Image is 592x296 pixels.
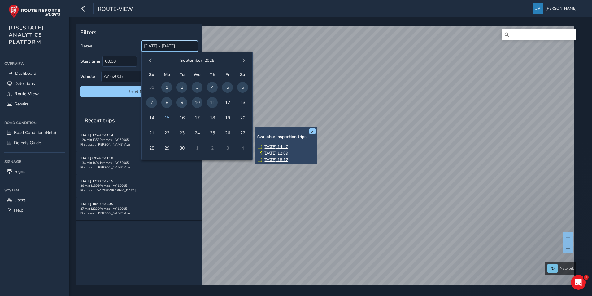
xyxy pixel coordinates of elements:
[204,57,214,63] button: 2025
[4,205,65,215] a: Help
[4,89,65,99] a: Route View
[15,197,26,203] span: Users
[237,112,248,123] span: 20
[222,128,233,138] span: 26
[146,112,157,123] span: 14
[15,81,35,87] span: Detections
[309,128,316,134] button: x
[263,144,288,150] a: [DATE] 14:47
[176,97,187,108] span: 9
[146,97,157,108] span: 7
[237,82,248,93] span: 6
[222,112,233,123] span: 19
[98,5,133,14] span: route-view
[192,112,202,123] span: 17
[207,97,218,108] span: 11
[4,118,65,128] div: Road Condition
[225,72,229,78] span: Fr
[161,128,172,138] span: 22
[164,72,170,78] span: Mo
[14,207,23,213] span: Help
[80,179,113,183] strong: [DATE] 12:30 to 12:55
[80,165,130,170] span: First asset: [PERSON_NAME] Ave
[80,156,113,160] strong: [DATE] 09:44 to 11:58
[102,71,187,82] div: AY 62005
[584,275,589,280] span: 1
[80,133,113,137] strong: [DATE] 12:49 to 14:54
[192,128,202,138] span: 24
[502,29,576,40] input: Search
[4,166,65,177] a: Signs
[80,211,130,216] span: First asset: [PERSON_NAME] Ave
[80,188,136,193] span: First asset: W [GEOGRAPHIC_DATA]
[192,82,202,93] span: 3
[161,97,172,108] span: 8
[85,89,193,95] span: Reset filters
[533,3,579,14] button: [PERSON_NAME]
[80,183,198,188] div: 26 min | 1895 frames | AY 62005
[161,143,172,154] span: 29
[4,186,65,195] div: System
[207,82,218,93] span: 4
[263,157,288,163] a: [DATE] 15:12
[222,82,233,93] span: 5
[161,112,172,123] span: 15
[146,143,157,154] span: 28
[4,157,65,166] div: Signage
[237,128,248,138] span: 27
[80,137,198,142] div: 126 min | 3582 frames | AY 62005
[149,72,154,78] span: Su
[176,128,187,138] span: 23
[4,195,65,205] a: Users
[560,266,574,271] span: Network
[80,112,119,128] span: Recent trips
[9,24,44,46] span: [US_STATE] ANALYTICS PLATFORM
[222,97,233,108] span: 12
[176,82,187,93] span: 2
[210,72,215,78] span: Th
[80,142,130,147] span: First asset: [PERSON_NAME] Ave
[14,130,56,136] span: Road Condition (Beta)
[15,70,36,76] span: Dashboard
[257,134,316,140] h6: Available inspection trips:
[80,202,113,206] strong: [DATE] 10:19 to 10:45
[78,26,574,292] canvas: Map
[161,82,172,93] span: 1
[15,168,25,174] span: Signs
[237,97,248,108] span: 13
[80,206,198,211] div: 27 min | 2232 frames | AY 62005
[4,68,65,78] a: Dashboard
[207,112,218,123] span: 18
[4,128,65,138] a: Road Condition (Beta)
[9,4,60,18] img: rr logo
[80,43,92,49] label: Dates
[240,72,245,78] span: Sa
[4,78,65,89] a: Detections
[533,3,543,14] img: diamond-layout
[180,57,202,63] button: September
[80,86,198,97] button: Reset filters
[571,275,586,290] iframe: Intercom live chat
[15,101,29,107] span: Repairs
[176,143,187,154] span: 30
[146,128,157,138] span: 21
[14,140,41,146] span: Defects Guide
[4,59,65,68] div: Overview
[4,138,65,148] a: Defects Guide
[207,128,218,138] span: 25
[80,28,198,36] p: Filters
[4,99,65,109] a: Repairs
[180,72,185,78] span: Tu
[194,72,201,78] span: We
[263,150,288,156] a: [DATE] 12:09
[192,97,202,108] span: 10
[176,112,187,123] span: 16
[80,74,95,79] label: Vehicle
[546,3,577,14] span: [PERSON_NAME]
[80,160,198,165] div: 134 min | 4941 frames | AY 62005
[15,91,39,97] span: Route View
[80,58,100,64] label: Start time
